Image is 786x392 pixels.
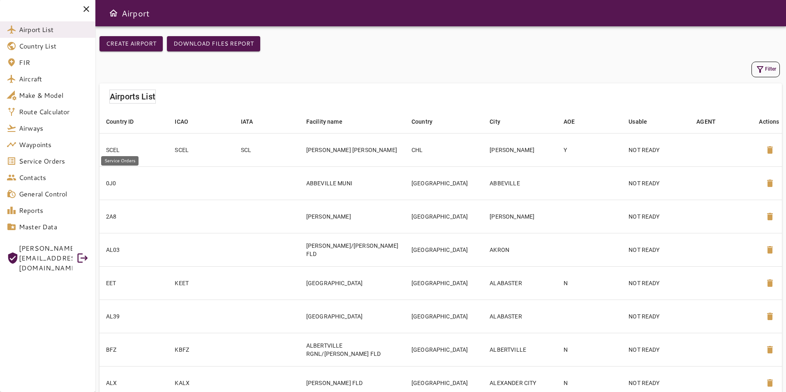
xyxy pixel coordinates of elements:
span: Usable [629,117,658,127]
td: SCEL [99,133,168,166]
button: Delete Airport [760,307,780,326]
td: SCL [234,133,300,166]
td: 0J0 [99,166,168,200]
span: delete [765,145,775,155]
div: City [490,117,500,127]
div: AOE [564,117,575,127]
span: delete [765,345,775,355]
td: [GEOGRAPHIC_DATA] [405,166,483,200]
span: General Control [19,189,89,199]
td: [GEOGRAPHIC_DATA] [300,300,405,333]
span: delete [765,311,775,321]
span: AGENT [696,117,726,127]
span: Reports [19,205,89,215]
span: City [490,117,511,127]
button: Delete Airport [760,173,780,193]
span: Service Orders [19,156,89,166]
span: delete [765,212,775,221]
td: [GEOGRAPHIC_DATA] [405,266,483,300]
td: ALBERTVILLE RGNL/[PERSON_NAME] FLD [300,333,405,366]
td: [GEOGRAPHIC_DATA] [405,233,483,266]
div: Facility name [306,117,342,127]
td: ALABASTER [483,300,557,333]
span: IATA [241,117,264,127]
div: Country [411,117,432,127]
td: [PERSON_NAME] [483,133,557,166]
td: AKRON [483,233,557,266]
button: Delete Airport [760,340,780,360]
p: NOT READY [629,212,683,221]
span: Facility name [306,117,353,127]
span: FIR [19,58,89,67]
h6: Airports List [110,90,155,103]
td: N [557,333,622,366]
p: NOT READY [629,379,683,387]
td: [PERSON_NAME] [483,200,557,233]
button: Open drawer [105,5,122,21]
button: Delete Airport [760,273,780,293]
td: ALBERTVILLE [483,333,557,366]
span: delete [765,378,775,388]
span: Route Calculator [19,107,89,117]
div: AGENT [696,117,716,127]
td: AL39 [99,300,168,333]
span: delete [765,178,775,188]
button: Delete Airport [760,207,780,226]
td: [GEOGRAPHIC_DATA] [405,333,483,366]
div: Service Orders [101,156,139,166]
div: ICAO [175,117,188,127]
td: [PERSON_NAME] [PERSON_NAME] [300,133,405,166]
p: NOT READY [629,246,683,254]
td: KBFZ [168,333,234,366]
td: N [557,266,622,300]
td: EET [99,266,168,300]
button: Download Files Report [167,36,260,51]
td: ABBEVILLE MUNI [300,166,405,200]
span: Country List [19,41,89,51]
span: Airport List [19,25,89,35]
span: Airways [19,123,89,133]
span: ICAO [175,117,199,127]
td: KEET [168,266,234,300]
div: Usable [629,117,647,127]
td: ABBEVILLE [483,166,557,200]
td: [GEOGRAPHIC_DATA] [405,200,483,233]
p: NOT READY [629,146,683,154]
td: ALABASTER [483,266,557,300]
td: [PERSON_NAME] [300,200,405,233]
span: Make & Model [19,90,89,100]
span: Contacts [19,173,89,182]
td: AL03 [99,233,168,266]
td: Y [557,133,622,166]
h6: Airport [122,7,150,20]
span: Country [411,117,443,127]
td: [GEOGRAPHIC_DATA] [405,300,483,333]
p: NOT READY [629,346,683,354]
span: Waypoints [19,140,89,150]
td: [PERSON_NAME]/[PERSON_NAME] FLD [300,233,405,266]
button: Create airport [99,36,163,51]
td: CHL [405,133,483,166]
span: delete [765,278,775,288]
button: Filter [751,62,780,77]
span: Aircraft [19,74,89,84]
td: [GEOGRAPHIC_DATA] [300,266,405,300]
p: NOT READY [629,279,683,287]
td: BFZ [99,333,168,366]
span: [PERSON_NAME][EMAIL_ADDRESS][DOMAIN_NAME] [19,243,72,273]
span: Master Data [19,222,89,232]
p: NOT READY [629,312,683,321]
div: IATA [241,117,253,127]
button: Delete Airport [760,240,780,260]
p: NOT READY [629,179,683,187]
span: AOE [564,117,585,127]
button: Delete Airport [760,140,780,160]
span: delete [765,245,775,255]
td: 2A8 [99,200,168,233]
td: SCEL [168,133,234,166]
div: Country ID [106,117,134,127]
span: Country ID [106,117,145,127]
